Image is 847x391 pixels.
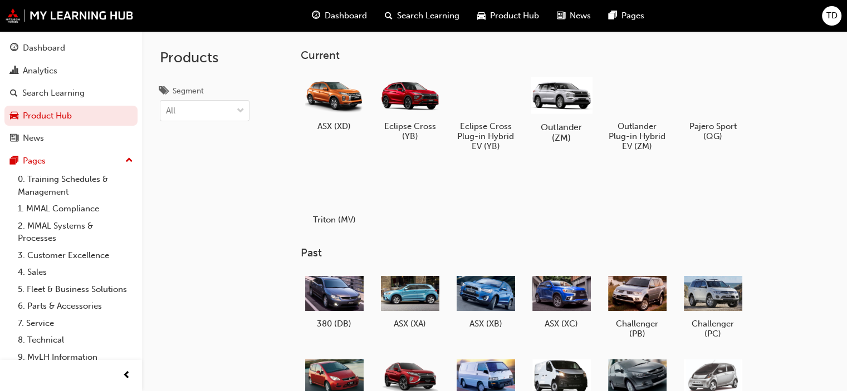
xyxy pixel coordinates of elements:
[10,66,18,76] span: chart-icon
[23,65,57,77] div: Analytics
[10,88,18,98] span: search-icon
[312,9,320,23] span: guage-icon
[4,36,138,151] button: DashboardAnalyticsSearch LearningProduct HubNews
[452,71,519,155] a: Eclipse Cross Plug-in Hybrid EV (YB)
[301,71,368,135] a: ASX (XD)
[160,49,249,67] h2: Products
[826,9,838,22] span: TD
[600,4,653,27] a: pages-iconPages
[548,4,600,27] a: news-iconNews
[557,9,565,23] span: news-icon
[305,215,364,225] h5: Triton (MV)
[4,128,138,149] a: News
[608,319,667,339] h5: Challenger (PB)
[528,269,595,333] a: ASX (XC)
[4,151,138,171] button: Pages
[237,104,244,118] span: down-icon
[684,319,742,339] h5: Challenger (PC)
[10,43,18,53] span: guage-icon
[570,9,591,22] span: News
[679,269,746,343] a: Challenger (PC)
[6,8,134,23] img: mmal
[385,9,393,23] span: search-icon
[609,9,617,23] span: pages-icon
[376,4,468,27] a: search-iconSearch Learning
[13,281,138,298] a: 5. Fleet & Business Solutions
[621,9,644,22] span: Pages
[301,49,829,62] h3: Current
[160,87,168,97] span: tags-icon
[608,121,667,151] h5: Outlander Plug-in Hybrid EV (ZM)
[376,71,443,145] a: Eclipse Cross (YB)
[457,319,515,329] h5: ASX (XB)
[301,246,829,259] h3: Past
[166,105,175,117] div: All
[822,6,841,26] button: TD
[125,154,133,168] span: up-icon
[10,156,18,166] span: pages-icon
[468,4,548,27] a: car-iconProduct Hub
[490,9,539,22] span: Product Hub
[23,42,65,55] div: Dashboard
[173,86,204,97] div: Segment
[4,106,138,126] a: Product Hub
[22,87,85,100] div: Search Learning
[303,4,376,27] a: guage-iconDashboard
[376,269,443,333] a: ASX (XA)
[23,155,46,167] div: Pages
[457,121,515,151] h5: Eclipse Cross Plug-in Hybrid EV (YB)
[4,83,138,103] a: Search Learning
[679,71,746,145] a: Pajero Sport (QG)
[13,349,138,366] a: 9. MyLH Information
[13,315,138,332] a: 7. Service
[604,269,670,343] a: Challenger (PB)
[13,217,138,247] a: 2. MMAL Systems & Processes
[10,111,18,121] span: car-icon
[301,164,368,229] a: Triton (MV)
[13,264,138,281] a: 4. Sales
[4,38,138,58] a: Dashboard
[477,9,486,23] span: car-icon
[452,269,519,333] a: ASX (XB)
[528,71,595,145] a: Outlander (ZM)
[301,269,368,333] a: 380 (DB)
[397,9,459,22] span: Search Learning
[123,369,131,383] span: prev-icon
[13,200,138,217] a: 1. MMAL Compliance
[4,61,138,81] a: Analytics
[325,9,367,22] span: Dashboard
[13,247,138,264] a: 3. Customer Excellence
[13,171,138,200] a: 0. Training Schedules & Management
[305,121,364,131] h5: ASX (XD)
[23,132,44,145] div: News
[305,319,364,329] h5: 380 (DB)
[604,71,670,155] a: Outlander Plug-in Hybrid EV (ZM)
[10,133,18,143] span: news-icon
[13,298,138,315] a: 6. Parts & Accessories
[532,319,591,329] h5: ASX (XC)
[13,331,138,349] a: 8. Technical
[381,121,439,141] h5: Eclipse Cross (YB)
[381,319,439,329] h5: ASX (XA)
[684,121,742,141] h5: Pajero Sport (QG)
[531,122,593,143] h5: Outlander (ZM)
